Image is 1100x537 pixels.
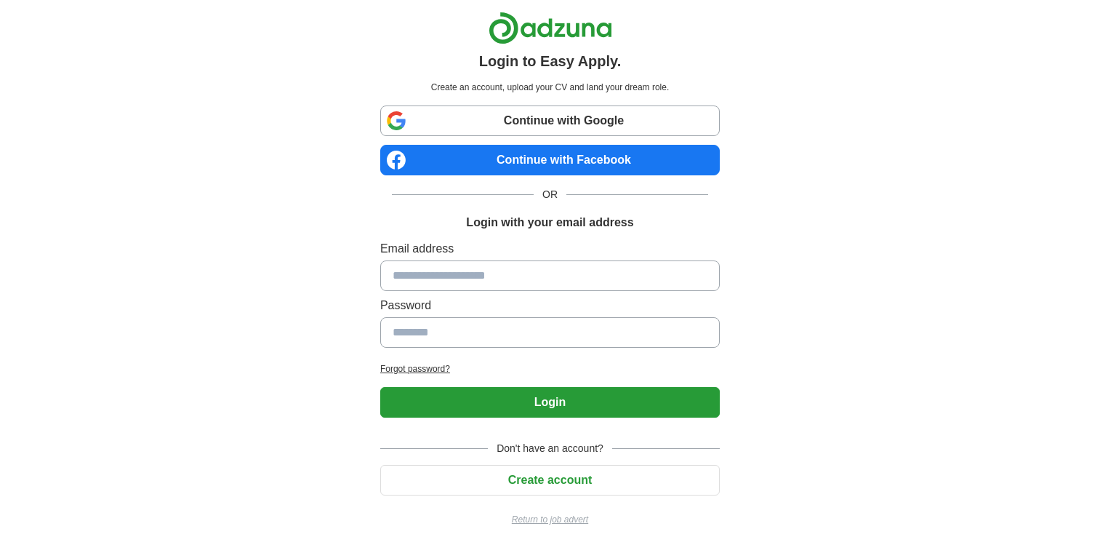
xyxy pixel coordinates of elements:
[489,12,612,44] img: Adzuna logo
[380,362,720,375] a: Forgot password?
[380,474,720,486] a: Create account
[380,240,720,258] label: Email address
[488,441,612,456] span: Don't have an account?
[479,50,622,72] h1: Login to Easy Apply.
[380,297,720,314] label: Password
[466,214,633,231] h1: Login with your email address
[380,387,720,418] button: Login
[380,465,720,496] button: Create account
[534,187,566,202] span: OR
[380,106,720,136] a: Continue with Google
[380,145,720,175] a: Continue with Facebook
[383,81,717,94] p: Create an account, upload your CV and land your dream role.
[380,513,720,526] a: Return to job advert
